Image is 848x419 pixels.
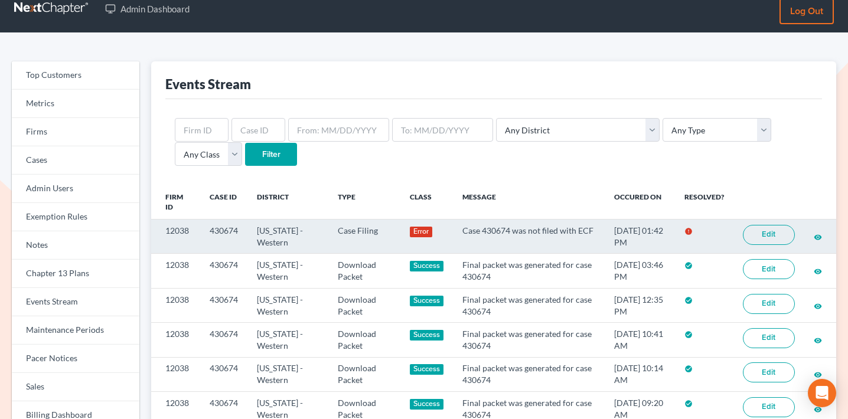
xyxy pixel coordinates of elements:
td: [US_STATE] - Western [247,254,328,288]
a: Chapter 13 Plans [12,260,139,288]
td: 430674 [200,220,247,254]
td: [US_STATE] - Western [247,220,328,254]
a: Maintenance Periods [12,316,139,345]
th: Resolved? [675,185,733,220]
a: visibility [814,231,822,241]
th: Occured On [605,185,675,220]
td: 430674 [200,323,247,357]
td: Final packet was generated for case 430674 [453,357,605,391]
td: [US_STATE] - Western [247,288,328,322]
div: Success [410,364,444,375]
td: 430674 [200,288,247,322]
td: 12038 [151,323,200,357]
td: Final packet was generated for case 430674 [453,254,605,288]
a: Events Stream [12,288,139,316]
a: Firms [12,118,139,146]
i: visibility [814,371,822,379]
i: check_circle [684,296,693,305]
input: To: MM/DD/YYYY [392,118,493,142]
a: Sales [12,373,139,401]
td: Download Packet [328,254,400,288]
td: Case 430674 was not filed with ECF [453,220,605,254]
i: visibility [814,267,822,276]
td: 430674 [200,254,247,288]
a: Edit [743,294,795,314]
td: [DATE] 03:46 PM [605,254,675,288]
td: Download Packet [328,357,400,391]
th: Class [400,185,454,220]
a: Cases [12,146,139,175]
i: error [684,227,693,235]
a: visibility [814,335,822,345]
div: Success [410,296,444,306]
i: check_circle [684,330,693,339]
i: check_circle [684,261,693,270]
i: visibility [814,233,822,241]
i: check_circle [684,400,693,408]
a: Metrics [12,90,139,118]
td: Case Filing [328,220,400,254]
a: Notes [12,231,139,260]
a: visibility [814,404,822,414]
a: Admin Users [12,175,139,203]
i: visibility [814,336,822,345]
th: Message [453,185,605,220]
a: Pacer Notices [12,345,139,373]
td: 430674 [200,357,247,391]
a: Top Customers [12,61,139,90]
td: 12038 [151,357,200,391]
input: Case ID [231,118,285,142]
td: 12038 [151,288,200,322]
td: Final packet was generated for case 430674 [453,288,605,322]
td: Download Packet [328,323,400,357]
i: check_circle [684,365,693,373]
div: Success [410,261,444,271]
a: Edit [743,397,795,417]
th: Type [328,185,400,220]
i: visibility [814,405,822,414]
td: [US_STATE] - Western [247,323,328,357]
input: From: MM/DD/YYYY [288,118,389,142]
th: Case ID [200,185,247,220]
a: visibility [814,300,822,310]
input: Firm ID [175,118,229,142]
td: 12038 [151,254,200,288]
div: Open Intercom Messenger [808,379,836,407]
a: Edit [743,362,795,382]
div: Success [410,330,444,341]
i: visibility [814,302,822,310]
td: [DATE] 10:41 AM [605,323,675,357]
div: Error [410,227,433,237]
a: Edit [743,328,795,348]
a: visibility [814,369,822,379]
div: Success [410,399,444,410]
a: Edit [743,259,795,279]
td: 12038 [151,220,200,254]
a: visibility [814,266,822,276]
a: Exemption Rules [12,203,139,231]
td: [DATE] 12:35 PM [605,288,675,322]
td: Download Packet [328,288,400,322]
div: Events Stream [165,76,251,93]
th: District [247,185,328,220]
td: [DATE] 01:42 PM [605,220,675,254]
a: Edit [743,225,795,245]
td: Final packet was generated for case 430674 [453,323,605,357]
input: Filter [245,143,297,166]
td: [DATE] 10:14 AM [605,357,675,391]
td: [US_STATE] - Western [247,357,328,391]
th: Firm ID [151,185,200,220]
